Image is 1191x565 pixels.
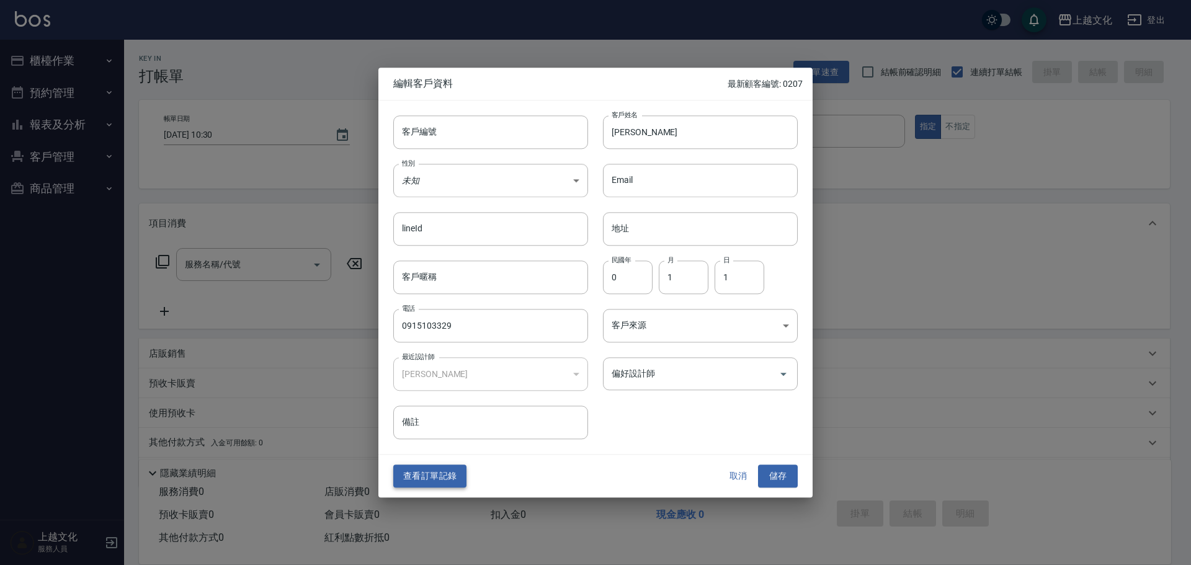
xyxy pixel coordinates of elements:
span: 編輯客戶資料 [393,78,728,90]
label: 性別 [402,158,415,167]
button: 查看訂單記錄 [393,465,466,488]
button: Open [774,364,793,384]
label: 最近設計師 [402,352,434,361]
label: 民國年 [612,255,631,264]
div: [PERSON_NAME] [393,357,588,391]
button: 取消 [718,465,758,488]
button: 儲存 [758,465,798,488]
label: 客戶姓名 [612,110,638,119]
label: 月 [667,255,674,264]
label: 日 [723,255,729,264]
label: 電話 [402,303,415,313]
p: 最新顧客編號: 0207 [728,78,803,91]
em: 未知 [402,176,419,185]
